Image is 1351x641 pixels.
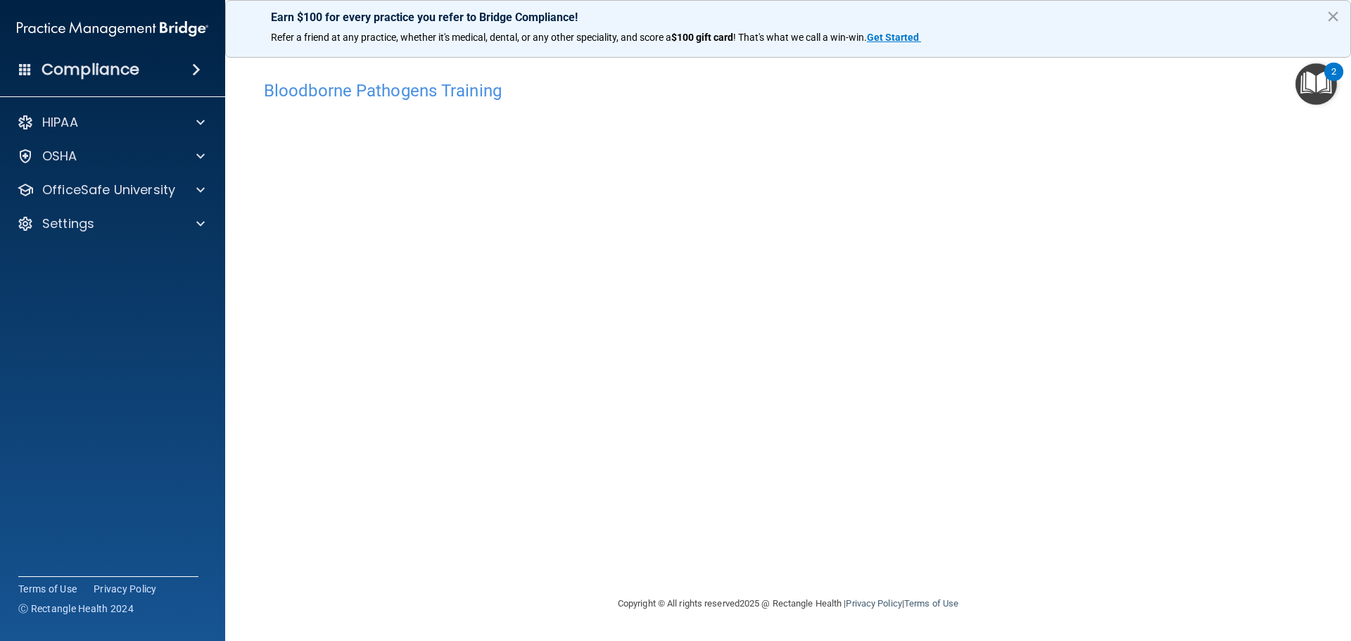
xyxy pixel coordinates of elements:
p: HIPAA [42,114,78,131]
span: Ⓒ Rectangle Health 2024 [18,602,134,616]
a: Terms of Use [904,598,958,609]
h4: Bloodborne Pathogens Training [264,82,1312,100]
strong: Get Started [867,32,919,43]
p: Settings [42,215,94,232]
a: Settings [17,215,205,232]
a: HIPAA [17,114,205,131]
iframe: bbp [264,108,1312,540]
button: Close [1326,5,1340,27]
a: OfficeSafe University [17,182,205,198]
div: 2 [1331,72,1336,90]
span: Refer a friend at any practice, whether it's medical, dental, or any other speciality, and score a [271,32,671,43]
a: Privacy Policy [846,598,901,609]
h4: Compliance [42,60,139,80]
a: Get Started [867,32,921,43]
a: Terms of Use [18,582,77,596]
p: OSHA [42,148,77,165]
div: Copyright © All rights reserved 2025 @ Rectangle Health | | [531,581,1045,626]
a: Privacy Policy [94,582,157,596]
p: OfficeSafe University [42,182,175,198]
a: OSHA [17,148,205,165]
strong: $100 gift card [671,32,733,43]
p: Earn $100 for every practice you refer to Bridge Compliance! [271,11,1305,24]
button: Open Resource Center, 2 new notifications [1295,63,1337,105]
img: PMB logo [17,15,208,43]
span: ! That's what we call a win-win. [733,32,867,43]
